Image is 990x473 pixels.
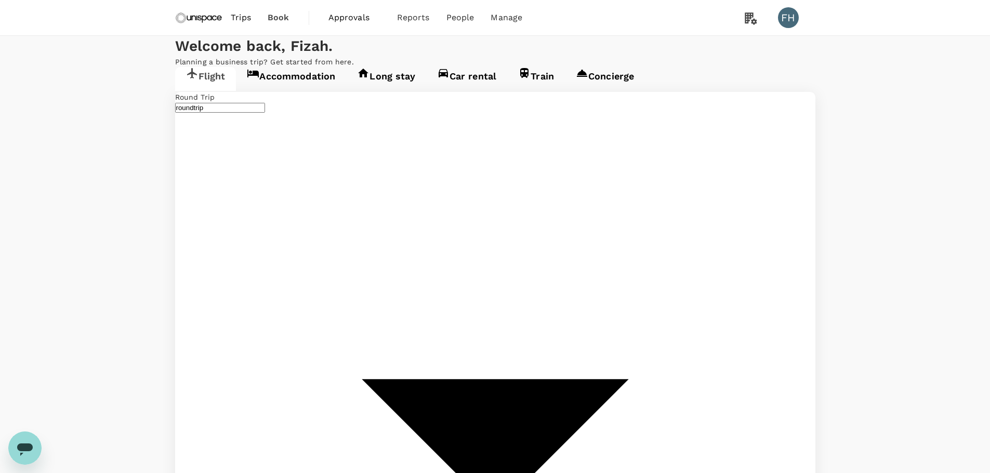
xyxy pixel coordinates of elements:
[175,6,223,29] img: Unispace
[397,11,430,24] span: Reports
[268,11,289,24] span: Book
[175,67,236,91] a: Flight
[328,11,380,24] span: Approvals
[346,67,426,91] a: Long stay
[778,7,799,28] div: FH
[8,431,42,465] iframe: Button to launch messaging window
[565,67,645,91] a: Concierge
[507,67,565,91] a: Train
[426,67,508,91] a: Car rental
[446,11,474,24] span: People
[175,57,815,67] p: Planning a business trip? Get started from here.
[491,11,522,24] span: Manage
[175,36,815,57] div: Welcome back , Fizah .
[231,11,251,24] span: Trips
[175,92,815,102] div: Round Trip
[236,67,346,91] a: Accommodation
